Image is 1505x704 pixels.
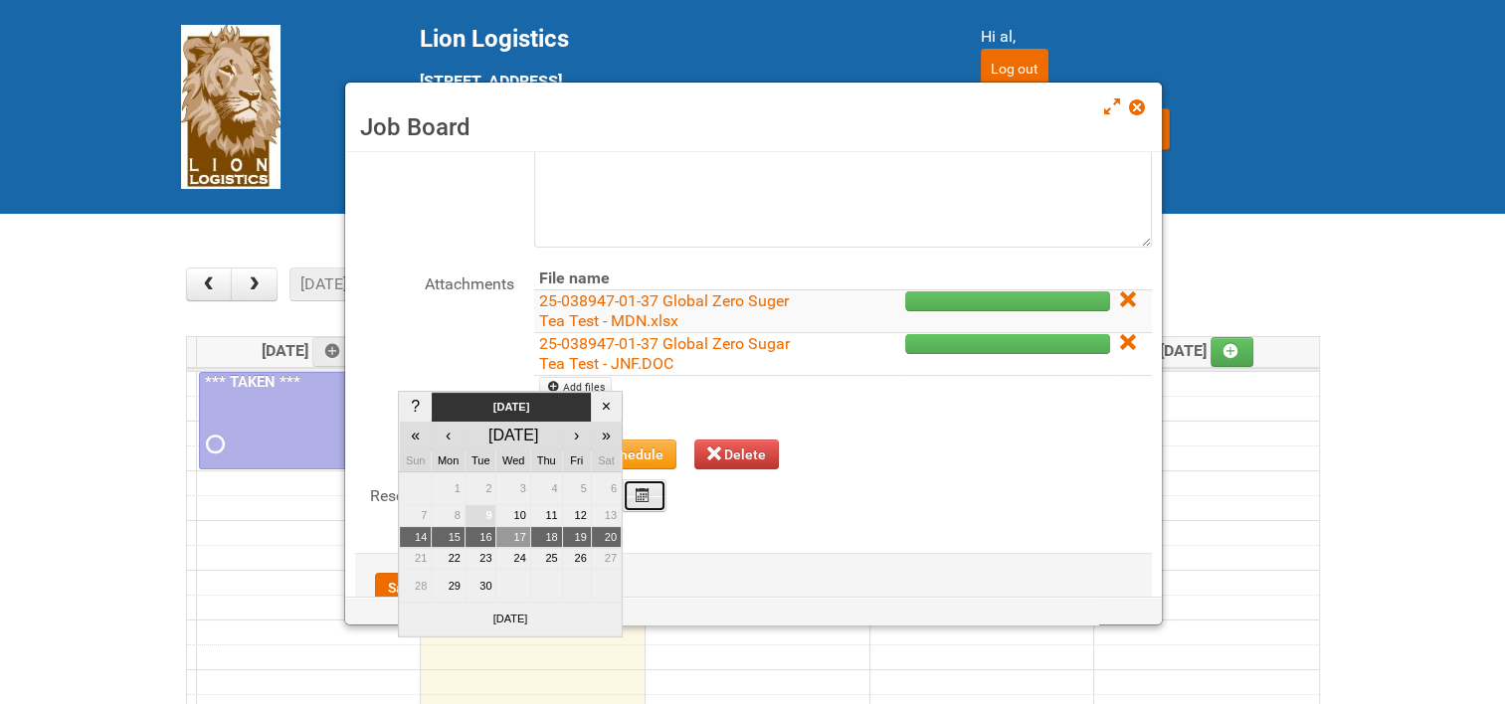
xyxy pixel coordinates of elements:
[591,548,621,570] td: 27
[432,471,466,505] td: 1
[432,548,466,570] td: 22
[400,548,432,570] td: 21
[562,548,591,570] td: 26
[530,526,562,548] td: 18
[591,471,621,505] td: 6
[420,25,569,53] span: Lion Logistics
[432,393,591,422] td: [DATE]
[355,267,514,296] label: Attachments
[530,548,562,570] td: 25
[465,450,496,472] td: Tue
[594,395,619,419] div: ×
[375,573,432,603] button: Save
[539,334,790,373] a: 25-038947-01-37 Global Zero Sugar Tea Test - JNF.DOC
[465,548,496,570] td: 23
[562,471,591,505] td: 5
[289,267,357,301] button: [DATE]
[432,526,466,548] td: 15
[434,424,463,447] div: ‹
[1160,341,1254,360] span: [DATE]
[206,438,220,451] span: Requested
[400,569,432,603] td: 28
[360,112,1147,142] h3: Job Board
[402,424,429,447] div: «
[496,505,530,527] td: 10
[496,471,530,505] td: 3
[496,526,530,548] td: 17
[623,479,666,512] button: Calendar
[694,440,780,469] button: Delete
[312,337,356,367] a: Add an event
[181,25,281,189] img: Lion Logistics
[400,450,432,472] td: Sun
[400,526,432,548] td: 14
[465,471,496,505] td: 2
[355,479,514,508] label: Reschedule For Date
[530,471,562,505] td: 4
[594,424,619,447] div: »
[591,450,621,472] td: Sat
[432,505,466,527] td: 8
[400,505,432,527] td: 7
[465,526,496,548] td: 16
[534,267,823,290] th: File name
[420,25,931,166] div: [STREET_ADDRESS] [GEOGRAPHIC_DATA] tel: [PHONE_NUMBER]
[465,569,496,603] td: 30
[565,424,589,447] div: ›
[981,25,1325,49] div: Hi al,
[432,450,466,472] td: Mon
[562,450,591,472] td: Fri
[262,341,356,360] span: [DATE]
[468,424,560,447] div: [DATE]
[432,569,466,603] td: 29
[591,505,621,527] td: 13
[981,49,1048,88] input: Log out
[562,505,591,527] td: 12
[539,377,612,399] a: Add files
[496,450,530,472] td: Wed
[534,108,1152,248] textarea: 9/5 uploaded JNF + MDN
[402,395,429,419] div: ?
[400,603,622,636] td: [DATE]
[562,526,591,548] td: 19
[530,450,562,472] td: Thu
[539,291,789,330] a: 25-038947-01-37 Global Zero Suger Tea Test - MDN.xlsx
[181,96,281,115] a: Lion Logistics
[496,548,530,570] td: 24
[465,505,496,527] td: 9
[591,526,621,548] td: 20
[1211,337,1254,367] a: Add an event
[530,505,562,527] td: 11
